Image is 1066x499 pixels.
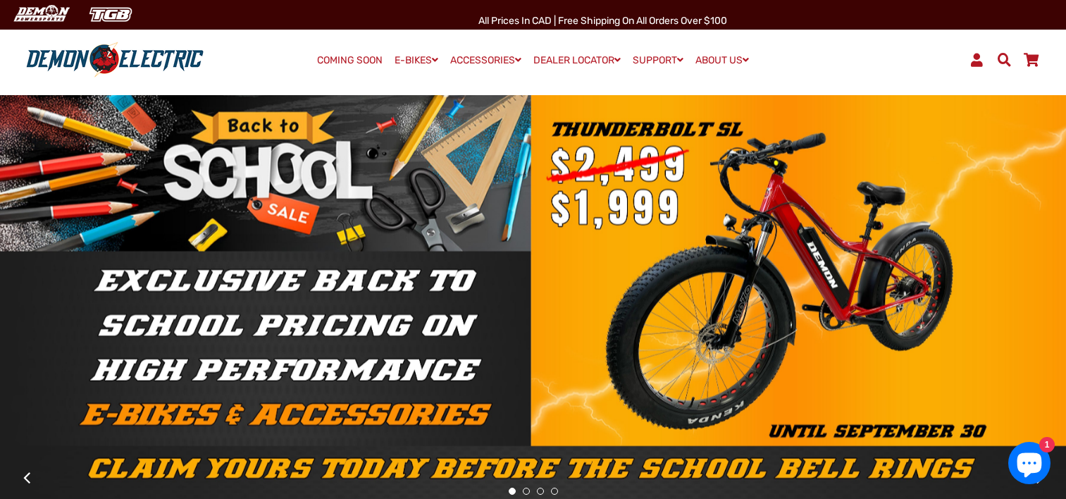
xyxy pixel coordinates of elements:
[21,42,209,78] img: Demon Electric logo
[478,15,727,27] span: All Prices in CAD | Free shipping on all orders over $100
[7,3,75,26] img: Demon Electric
[523,488,530,495] button: 2 of 4
[312,51,388,70] a: COMING SOON
[1004,442,1055,488] inbox-online-store-chat: Shopify online store chat
[445,50,526,70] a: ACCESSORIES
[509,488,516,495] button: 1 of 4
[690,50,754,70] a: ABOUT US
[390,50,443,70] a: E-BIKES
[628,50,688,70] a: SUPPORT
[551,488,558,495] button: 4 of 4
[82,3,140,26] img: TGB Canada
[528,50,626,70] a: DEALER LOCATOR
[537,488,544,495] button: 3 of 4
